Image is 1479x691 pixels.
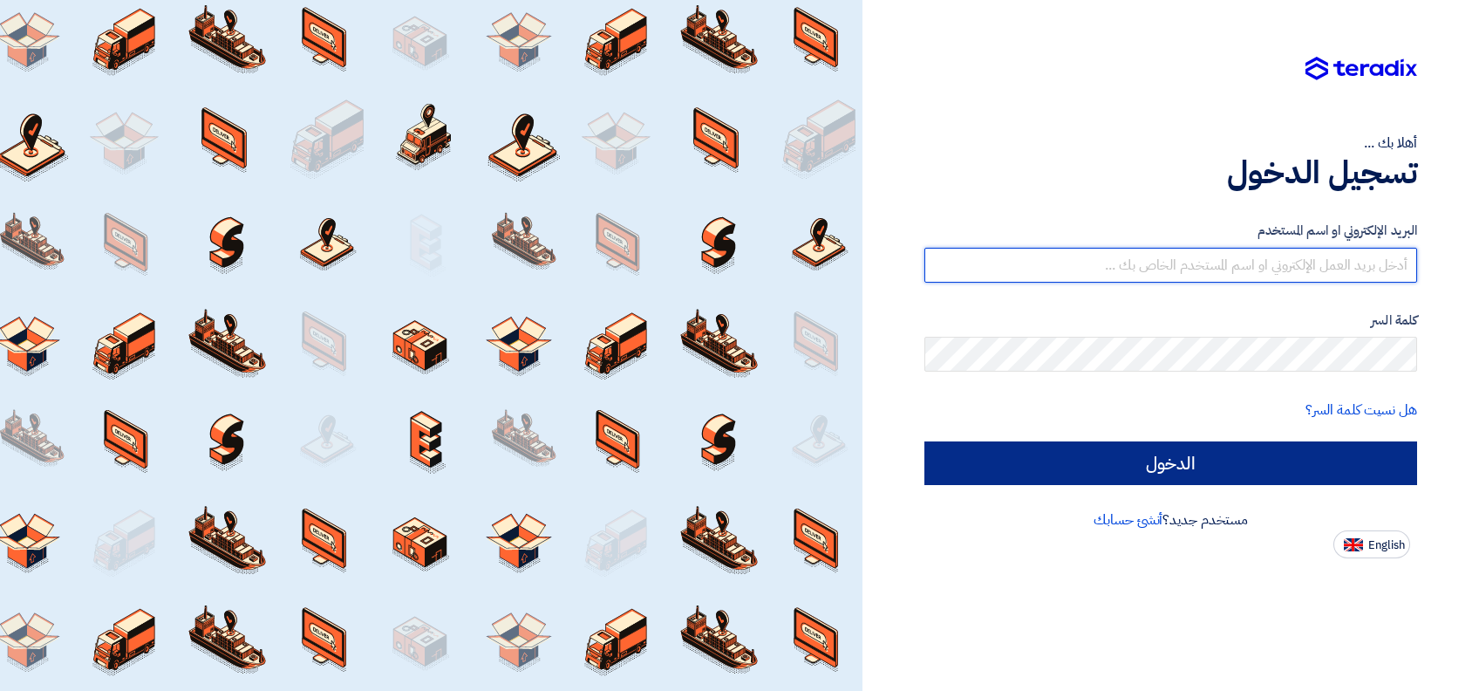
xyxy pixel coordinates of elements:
[1305,400,1417,421] a: هل نسيت كلمة السر؟
[924,510,1417,530] div: مستخدم جديد؟
[1333,530,1410,558] button: English
[924,133,1417,154] div: أهلا بك ...
[1305,57,1417,81] img: Teradix logo
[924,441,1417,485] input: الدخول
[924,154,1417,192] h1: تسجيل الدخول
[1368,539,1405,551] span: English
[1094,510,1162,530] a: أنشئ حسابك
[924,248,1417,283] input: أدخل بريد العمل الإلكتروني او اسم المستخدم الخاص بك ...
[924,311,1417,331] label: كلمة السر
[1344,538,1363,551] img: en-US.png
[924,221,1417,241] label: البريد الإلكتروني او اسم المستخدم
